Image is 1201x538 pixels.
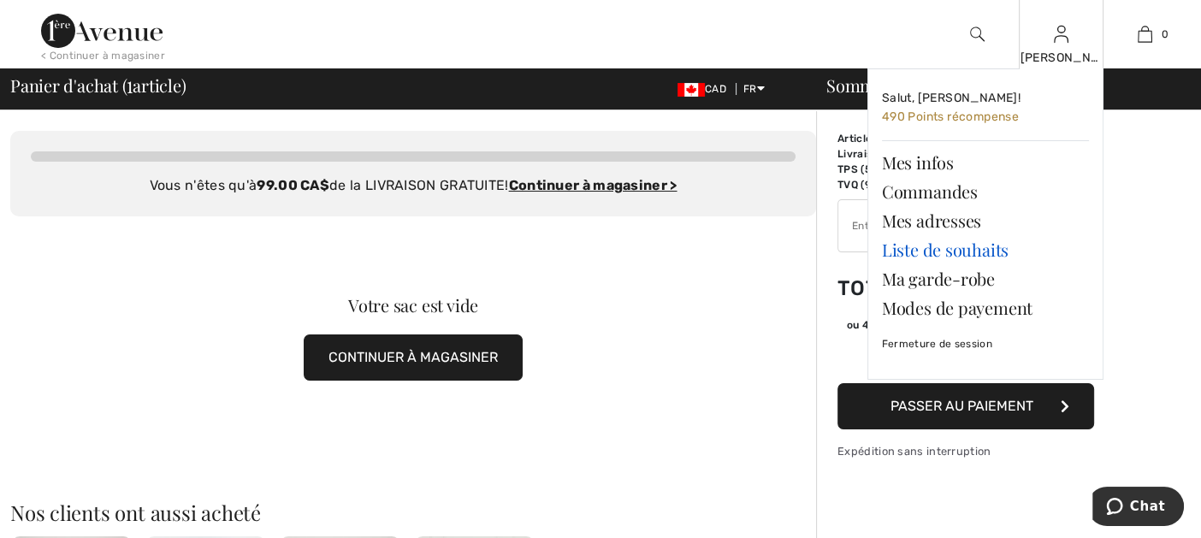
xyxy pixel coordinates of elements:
[677,83,705,97] img: Canadian Dollar
[1161,27,1168,42] span: 0
[837,177,944,192] td: TVQ (9.975%)
[31,175,796,196] div: Vous n'êtes qu'à de la LIVRAISON GRATUITE!
[882,206,1089,235] a: Mes adresses
[257,177,329,193] strong: 99.00 CA$
[837,317,1094,339] div: ou 4 paiements de4.30 CA$avecSezzle Cliquez pour en savoir plus sur Sezzle
[837,131,944,146] td: Articles ( )
[41,14,163,48] img: 1ère Avenue
[882,264,1089,293] a: Ma garde-robe
[890,398,1033,414] span: Passer au paiement
[50,297,776,314] div: Votre sac est vide
[677,83,733,95] span: CAD
[10,77,186,94] span: Panier d'achat ( article)
[304,334,523,381] button: CONTINUER À MAGASINER
[837,259,944,317] td: Total
[10,502,816,523] h2: Nos clients ont aussi acheté
[743,83,765,95] span: FR
[882,177,1089,206] a: Commandes
[882,293,1089,322] a: Modes de payement
[806,77,1191,94] div: Sommaire
[41,48,165,63] div: < Continuer à magasiner
[970,24,985,44] img: recherche
[882,91,1021,105] span: Salut, [PERSON_NAME]!
[837,443,1094,459] div: Expédition sans interruption
[509,177,677,193] a: Continuer à magasiner >
[1104,24,1186,44] a: 0
[1092,487,1184,529] iframe: Ouvre un widget dans lequel vous pouvez chatter avec l’un de nos agents
[838,200,1032,251] input: Code promo
[837,339,1094,377] iframe: PayPal-paypal
[882,322,1089,365] a: Fermeture de session
[882,235,1089,264] a: Liste de souhaits
[882,109,1019,124] span: 490 Points récompense
[1020,49,1102,67] div: [PERSON_NAME]
[1054,24,1068,44] img: Mes infos
[1054,26,1068,42] a: Se connecter
[1138,24,1152,44] img: Mon panier
[837,146,944,162] td: Livraison
[882,148,1089,177] a: Mes infos
[837,383,1094,429] button: Passer au paiement
[127,73,133,95] span: 1
[837,162,944,177] td: TPS (5%)
[882,83,1089,133] a: Salut, [PERSON_NAME]! 490 Points récompense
